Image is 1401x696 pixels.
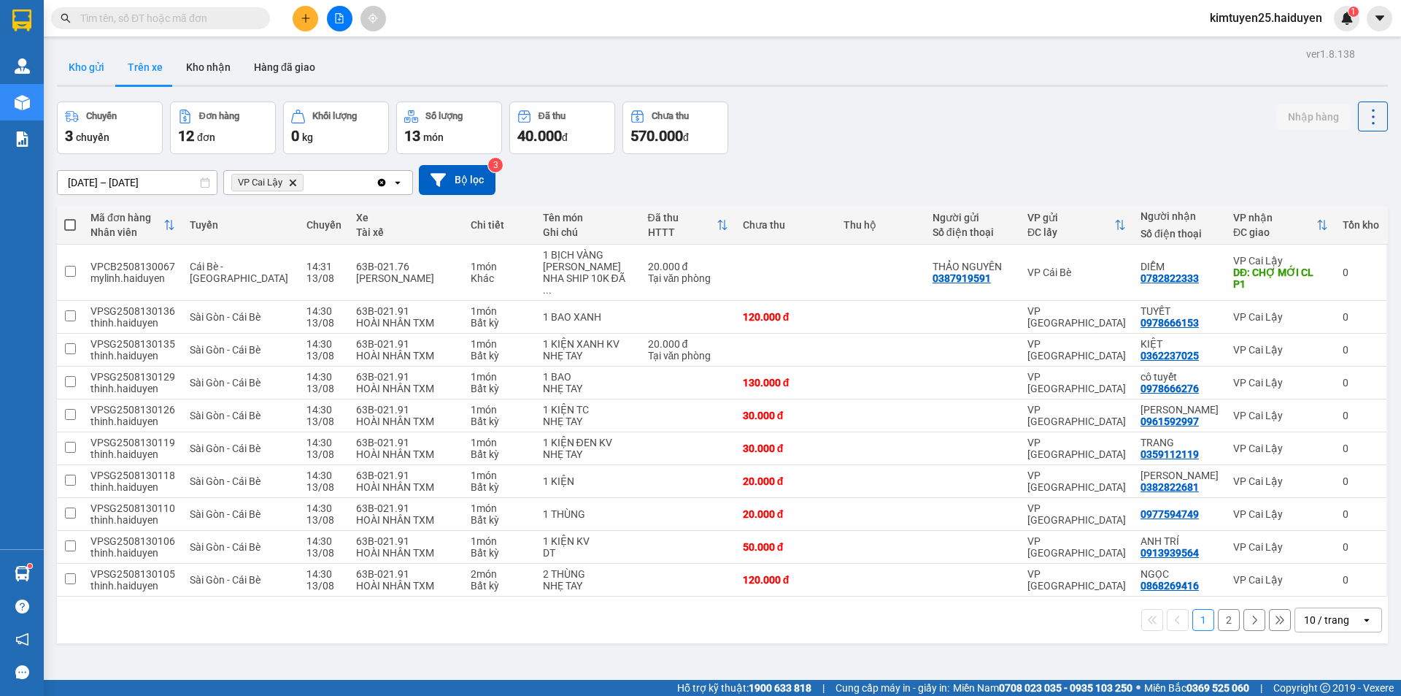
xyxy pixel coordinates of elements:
[90,305,175,317] div: VPSG2508130136
[1141,481,1199,493] div: 0382822681
[1141,317,1199,329] div: 0978666153
[15,131,30,147] img: solution-icon
[648,261,728,272] div: 20.000 đ
[58,171,217,194] input: Select a date range.
[283,102,389,154] button: Khối lượng0kg
[356,437,456,448] div: 63B-021.91
[178,127,194,145] span: 12
[90,226,163,238] div: Nhân viên
[543,350,633,362] div: NHẸ TAY
[539,111,566,121] div: Đã thu
[199,111,239,121] div: Đơn hàng
[1141,261,1219,272] div: DIỄM
[1233,541,1328,553] div: VP Cai Lậy
[652,111,689,121] div: Chưa thu
[1141,383,1199,394] div: 0978666276
[1141,535,1219,547] div: ANH TRÍ
[743,311,829,323] div: 120.000 đ
[1343,574,1379,586] div: 0
[356,338,456,350] div: 63B-021.91
[1348,7,1359,17] sup: 1
[356,226,456,238] div: Tài xế
[933,212,1013,223] div: Người gửi
[306,371,341,383] div: 14:30
[743,377,829,389] div: 130.000 đ
[1343,267,1379,278] div: 0
[999,682,1132,694] strong: 0708 023 035 - 0935 103 250
[933,261,1013,272] div: THẢO NGUYÊN
[543,261,633,296] div: GIAO TÂN NHA SHIP 10K ĐÃ THU
[1340,12,1354,25] img: icon-new-feature
[190,508,260,520] span: Sài Gòn - Cái Bè
[471,437,528,448] div: 1 món
[543,416,633,427] div: NHẸ TAY
[306,535,341,547] div: 14:30
[1141,508,1199,520] div: 0977594749
[90,212,163,223] div: Mã đơn hàng
[356,535,456,547] div: 63B-021.91
[1226,206,1335,245] th: Toggle SortBy
[1027,212,1114,223] div: VP gửi
[1141,272,1199,284] div: 0782822333
[743,219,829,231] div: Chưa thu
[356,212,456,223] div: Xe
[170,102,276,154] button: Đơn hàng12đơn
[15,58,30,74] img: warehouse-icon
[90,448,175,460] div: thinh.haiduyen
[306,261,341,272] div: 14:31
[306,448,341,460] div: 13/08
[190,219,292,231] div: Tuyến
[423,131,444,143] span: món
[356,481,456,493] div: HOÀI NHÂN TXM
[471,470,528,481] div: 1 món
[356,350,456,362] div: HOÀI NHÂN TXM
[509,102,615,154] button: Đã thu40.000đ
[1020,206,1133,245] th: Toggle SortBy
[1343,508,1379,520] div: 0
[953,680,1132,696] span: Miền Nam
[471,261,528,272] div: 1 món
[471,338,528,350] div: 1 món
[61,13,71,23] span: search
[1027,305,1126,329] div: VP [GEOGRAPHIC_DATA]
[1343,311,1379,323] div: 0
[306,383,341,394] div: 13/08
[1343,475,1379,487] div: 0
[543,212,633,223] div: Tên món
[1141,228,1219,240] div: Số điện thoại
[1343,219,1379,231] div: Tồn kho
[306,568,341,580] div: 14:30
[1343,443,1379,454] div: 0
[15,95,30,110] img: warehouse-icon
[1141,547,1199,559] div: 0913939564
[356,580,456,592] div: HOÀI NHÂN TXM
[356,514,456,526] div: HOÀI NHÂN TXM
[543,383,633,394] div: NHẸ TAY
[471,371,528,383] div: 1 món
[543,226,633,238] div: Ghi chú
[677,680,811,696] span: Hỗ trợ kỹ thuật:
[1233,475,1328,487] div: VP Cai Lậy
[471,317,528,329] div: Bất kỳ
[83,206,182,245] th: Toggle SortBy
[543,371,633,383] div: 1 BAO
[293,6,318,31] button: plus
[1233,311,1328,323] div: VP Cai Lậy
[1141,371,1219,383] div: cô tuyết
[471,350,528,362] div: Bất kỳ
[471,535,528,547] div: 1 món
[1218,609,1240,631] button: 2
[1027,404,1126,427] div: VP [GEOGRAPHIC_DATA]
[1260,680,1262,696] span: |
[306,416,341,427] div: 13/08
[57,102,163,154] button: Chuyến3chuyến
[356,371,456,383] div: 63B-021.91
[1304,613,1349,627] div: 10 / trang
[683,131,689,143] span: đ
[190,377,260,389] span: Sài Gòn - Cái Bè
[65,127,73,145] span: 3
[1233,212,1316,223] div: VP nhận
[288,178,297,187] svg: Delete
[238,177,282,188] span: VP Cai Lậy
[844,219,918,231] div: Thu hộ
